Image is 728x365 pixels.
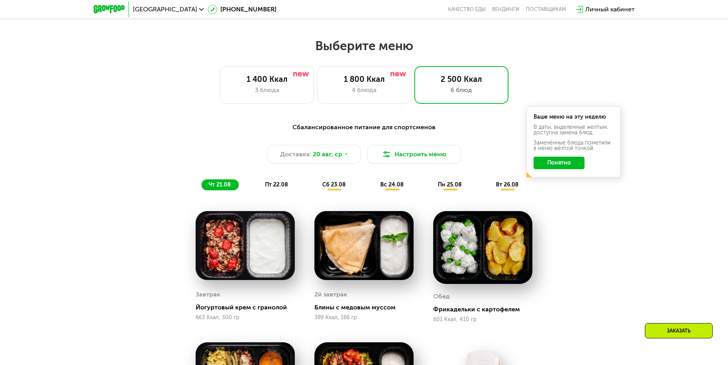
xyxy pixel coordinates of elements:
span: 20 авг, ср [313,150,342,159]
div: Сбалансированное питание для спортсменов [132,123,596,132]
div: 1 800 Ккал [325,74,403,84]
button: Понятно [534,157,585,169]
div: 2й завтрак [314,289,347,300]
span: пт 22.08 [265,181,288,188]
a: Качество еды [448,6,486,13]
div: Йогуртовый крем с гранолой [196,304,301,311]
div: Заменённые блюда пометили в меню жёлтой точкой. [534,140,614,151]
span: вт 26.08 [496,181,519,188]
div: Фрикадельки с картофелем [433,305,539,313]
div: 4 блюда [325,85,403,95]
div: 2 500 Ккал [423,74,500,84]
div: Заказать [645,323,713,338]
div: Обед [433,291,450,302]
div: 601 Ккал, 410 гр [433,316,532,323]
div: 663 Ккал, 300 гр [196,314,295,321]
div: Завтрак [196,289,220,300]
span: пн 25.08 [438,181,462,188]
span: вс 24.08 [380,181,404,188]
div: В даты, выделенные желтым, доступна замена блюд. [534,125,614,136]
a: [PHONE_NUMBER] [208,5,276,14]
h2: Выберите меню [25,38,703,54]
div: Блины с медовым муссом [314,304,420,311]
button: Настроить меню [367,145,461,164]
div: Ваше меню на эту неделю [534,114,614,120]
div: поставщикам [526,6,566,13]
div: 3 блюда [228,85,306,95]
span: сб 23.08 [322,181,346,188]
div: 1 400 Ккал [228,74,306,84]
div: 389 Ккал, 166 гр [314,314,414,321]
div: Личный кабинет [585,5,635,14]
span: Доставка: [280,150,311,159]
span: чт 21.08 [209,181,231,188]
a: Вендинги [492,6,519,13]
div: 6 блюд [423,85,500,95]
span: [GEOGRAPHIC_DATA] [133,6,197,13]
